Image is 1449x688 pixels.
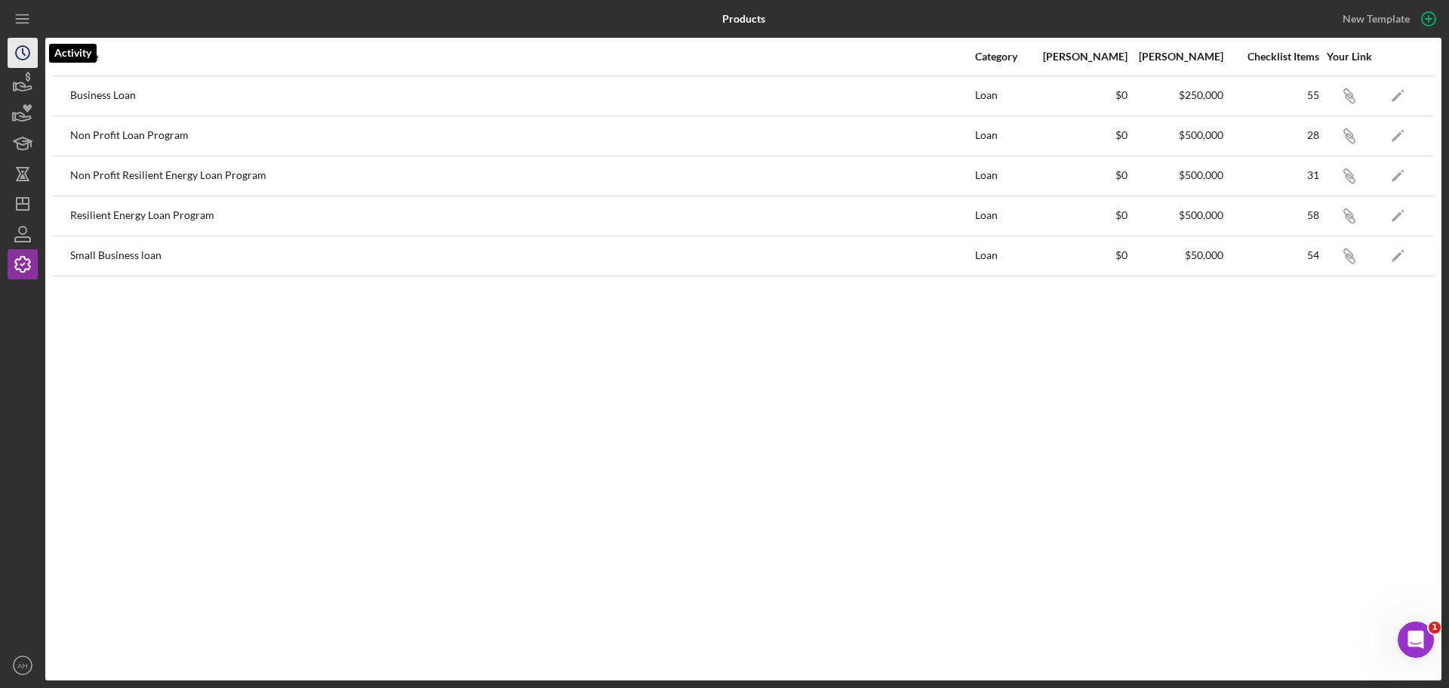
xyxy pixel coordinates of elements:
div: New Template [1343,8,1410,30]
div: Loan [975,117,1032,155]
button: New Template [1334,8,1441,30]
div: Loan [975,197,1032,235]
div: $250,000 [1129,89,1223,101]
div: Loan [975,77,1032,115]
div: $0 [1033,249,1128,261]
div: 58 [1225,209,1319,221]
div: Name [70,51,974,63]
div: $50,000 [1129,249,1223,261]
div: Resilient Energy Loan Program [70,197,974,235]
div: Loan [975,157,1032,195]
div: 54 [1225,249,1319,261]
div: $0 [1033,169,1128,181]
div: [PERSON_NAME] [1033,51,1128,63]
div: Category [975,51,1032,63]
div: $500,000 [1129,169,1223,181]
div: $500,000 [1129,209,1223,221]
text: AH [17,662,27,670]
div: Non Profit Resilient Energy Loan Program [70,157,974,195]
div: Loan [975,237,1032,275]
span: 1 [1429,622,1441,634]
div: Small Business loan [70,237,974,275]
div: $500,000 [1129,129,1223,141]
div: $0 [1033,129,1128,141]
div: Non Profit Loan Program [70,117,974,155]
div: $0 [1033,209,1128,221]
b: Products [722,13,765,25]
button: AH [8,650,38,680]
iframe: Intercom live chat [1398,622,1434,658]
div: 55 [1225,89,1319,101]
div: Your Link [1321,51,1377,63]
div: Checklist Items [1225,51,1319,63]
div: $0 [1033,89,1128,101]
div: Business Loan [70,77,974,115]
div: 28 [1225,129,1319,141]
div: 31 [1225,169,1319,181]
div: [PERSON_NAME] [1129,51,1223,63]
